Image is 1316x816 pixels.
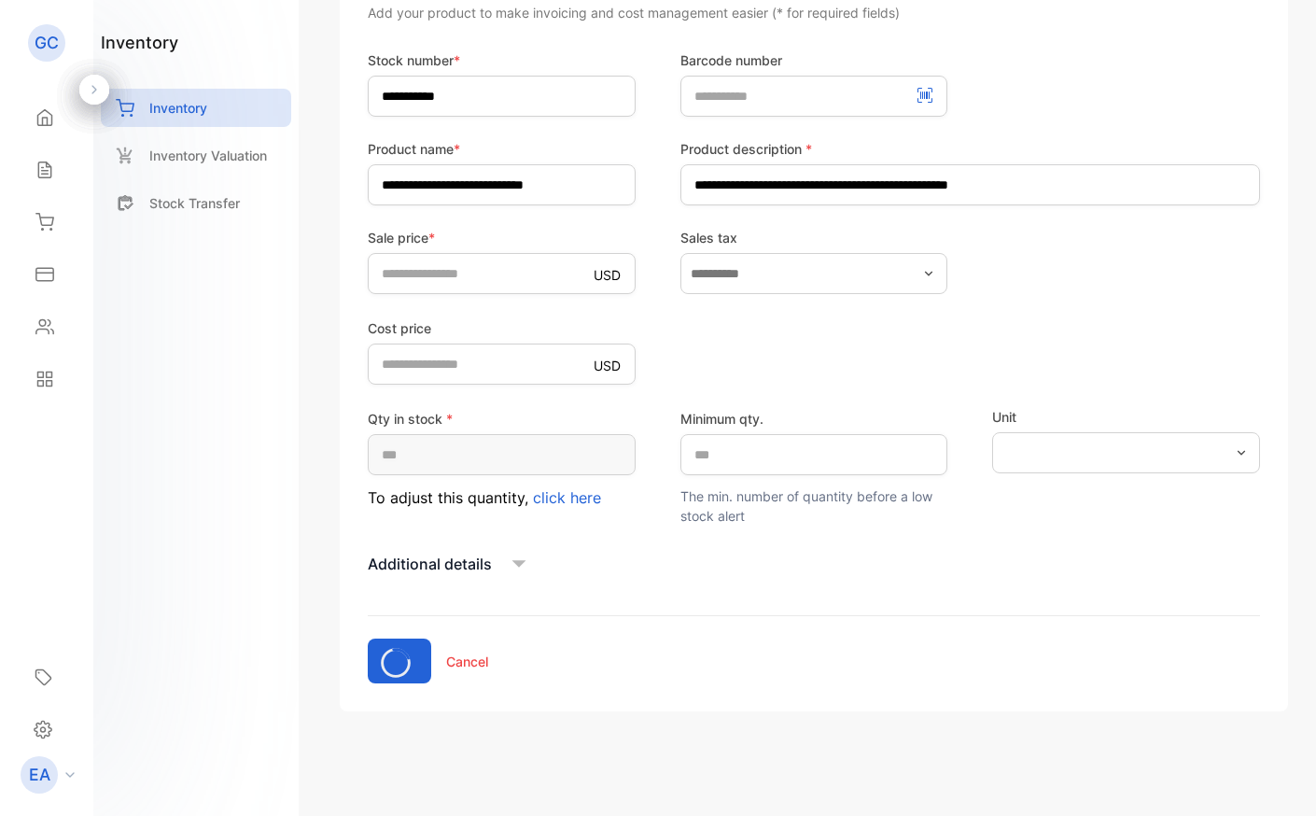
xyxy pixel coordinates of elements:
p: Stock Transfer [149,193,240,213]
a: Inventory Valuation [101,136,291,175]
label: Sales tax [680,228,948,247]
label: Product description [680,139,1260,159]
label: Barcode number [680,50,948,70]
div: Add your product to make invoicing and cost management easier (* for required fields) [368,3,1260,22]
p: Inventory Valuation [149,146,267,165]
p: Cancel [446,652,488,671]
p: USD [594,356,621,375]
label: Cost price [368,318,636,338]
label: Minimum qty. [680,409,948,429]
span: click here [533,488,601,507]
label: Stock number [368,50,636,70]
p: The min. number of quantity before a low stock alert [680,486,948,526]
label: Product name [368,139,636,159]
label: Sale price [368,228,636,247]
p: EA [29,763,50,787]
button: Open LiveChat chat widget [15,7,71,63]
p: USD [594,265,621,285]
h1: inventory [101,30,178,55]
p: GC [35,31,59,55]
p: Inventory [149,98,207,118]
a: Stock Transfer [101,184,291,222]
p: Additional details [368,553,492,575]
label: Qty in stock [368,409,636,429]
label: Unit [992,407,1260,427]
a: Inventory [101,89,291,127]
p: To adjust this quantity, [368,486,636,509]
